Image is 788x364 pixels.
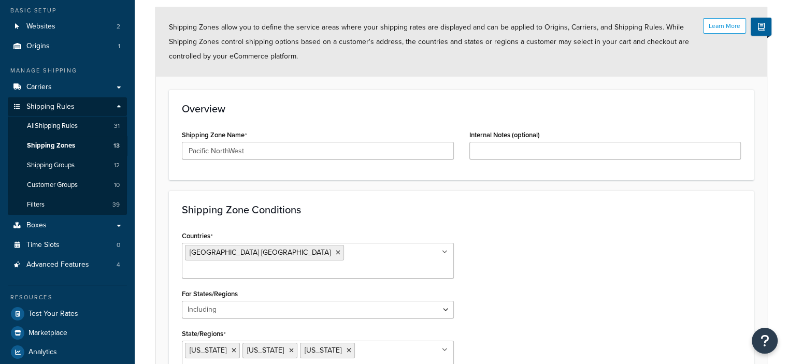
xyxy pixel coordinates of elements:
[117,22,120,31] span: 2
[8,37,127,56] a: Origins1
[27,141,75,150] span: Shipping Zones
[8,255,127,274] li: Advanced Features
[26,103,75,111] span: Shipping Rules
[114,122,120,130] span: 31
[8,136,127,155] a: Shipping Zones13
[8,117,127,136] a: AllShipping Rules31
[28,348,57,357] span: Analytics
[27,122,78,130] span: All Shipping Rules
[8,343,127,361] a: Analytics
[117,260,120,269] span: 4
[182,232,213,240] label: Countries
[751,18,771,36] button: Show Help Docs
[190,247,331,258] span: [GEOGRAPHIC_DATA] [GEOGRAPHIC_DATA]
[27,200,45,209] span: Filters
[8,236,127,255] li: Time Slots
[28,310,78,318] span: Test Your Rates
[182,290,238,298] label: For States/Regions
[8,78,127,97] a: Carriers
[27,181,78,190] span: Customer Groups
[26,83,52,92] span: Carriers
[8,6,127,15] div: Basic Setup
[118,42,120,51] span: 1
[26,22,55,31] span: Websites
[182,131,247,139] label: Shipping Zone Name
[114,181,120,190] span: 10
[114,161,120,170] span: 12
[8,37,127,56] li: Origins
[8,17,127,36] a: Websites2
[8,236,127,255] a: Time Slots0
[247,345,284,356] span: [US_STATE]
[182,330,226,338] label: State/Regions
[113,141,120,150] span: 13
[8,97,127,215] li: Shipping Rules
[8,293,127,302] div: Resources
[8,17,127,36] li: Websites
[8,324,127,342] a: Marketplace
[26,221,47,230] span: Boxes
[27,161,75,170] span: Shipping Groups
[8,195,127,214] li: Filters
[8,97,127,117] a: Shipping Rules
[26,260,89,269] span: Advanced Features
[703,18,746,34] button: Learn More
[8,216,127,235] a: Boxes
[469,131,540,139] label: Internal Notes (optional)
[752,328,778,354] button: Open Resource Center
[112,200,120,209] span: 39
[8,195,127,214] a: Filters39
[169,22,689,62] span: Shipping Zones allow you to define the service areas where your shipping rates are displayed and ...
[8,176,127,195] a: Customer Groups10
[26,42,50,51] span: Origins
[190,345,226,356] span: [US_STATE]
[28,329,67,338] span: Marketplace
[182,103,741,114] h3: Overview
[26,241,60,250] span: Time Slots
[117,241,120,250] span: 0
[8,66,127,75] div: Manage Shipping
[305,345,341,356] span: [US_STATE]
[8,304,127,323] a: Test Your Rates
[8,176,127,195] li: Customer Groups
[182,204,741,215] h3: Shipping Zone Conditions
[8,255,127,274] a: Advanced Features4
[8,136,127,155] li: Shipping Zones
[8,156,127,175] li: Shipping Groups
[8,156,127,175] a: Shipping Groups12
